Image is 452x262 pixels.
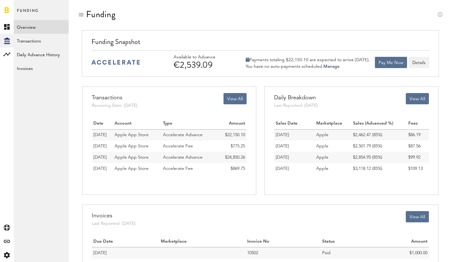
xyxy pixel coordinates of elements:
[93,166,107,171] span: [DATE]
[407,163,429,174] td: $109.13
[231,166,245,171] span: $869.75
[375,57,407,68] button: Pay Me Now
[217,129,247,141] td: $22,150.10
[113,141,161,152] td: Apple App Store
[274,93,318,102] div: Daily Breakdown
[92,93,137,102] div: Transactions
[92,211,135,220] div: Invoices
[92,236,160,247] th: Due Date
[92,118,113,129] th: Date
[217,141,247,152] td: $775.25
[406,93,429,104] button: View All
[92,129,113,141] td: 16.09.25
[406,211,429,222] button: View All
[92,102,137,109] div: Receiving Date: [DATE]
[217,163,247,174] td: $869.75
[274,129,315,141] td: [DATE]
[163,133,203,137] span: Accelerate Advance
[14,20,69,34] a: Overview
[225,155,245,160] span: $24,850.26
[159,236,245,247] th: Marketplace
[323,64,340,69] a: Manage
[409,57,429,68] button: Details
[315,118,351,129] th: Marketplace
[115,133,149,137] span: Apple App Store
[92,247,160,259] td: 04.09.25
[351,118,407,129] th: Sales (Advanced %)
[14,34,69,47] a: Transactions
[321,247,367,259] td: Paid
[92,152,113,163] td: 09.09.25
[115,166,149,171] span: Apple App Store
[113,129,161,141] td: Apple App Store
[351,163,407,174] td: $3,118.12 (85%)
[91,60,140,65] img: accelerate-medium-blue-logo.svg
[315,152,351,163] td: Apple
[225,133,245,137] span: $22,150.10
[113,118,161,129] th: Account
[274,163,315,174] td: [DATE]
[92,163,113,174] td: 09.09.25
[163,144,193,148] span: Accelerate Fee
[14,61,69,75] a: Invoices
[321,236,367,247] th: Status
[367,247,429,259] td: $1,000.00
[93,144,107,148] span: [DATE]
[14,47,69,61] a: Daily Advance History
[93,133,107,137] span: [DATE]
[315,163,351,174] td: Apple
[407,129,429,141] td: $86.19
[351,129,407,141] td: $2,462.47 (85%)
[407,141,429,152] td: $87.56
[274,152,315,163] td: [DATE]
[115,144,149,148] span: Apple App Store
[163,166,193,171] span: Accelerate Fee
[92,141,113,152] td: 16.09.25
[407,118,429,129] th: Fees
[113,163,161,174] td: Apple App Store
[174,55,233,60] div: Available to Advance
[274,102,318,109] div: Last Reported: [DATE]
[92,220,135,227] div: Last Reported: [DATE]
[17,7,39,20] span: Funding
[161,163,217,174] td: Accelerate Fee
[315,141,351,152] td: Apple
[247,251,258,255] span: 10502
[231,144,245,148] span: $775.25
[315,129,351,141] td: Apple
[322,251,331,255] span: Paid
[93,251,107,255] span: [DATE]
[246,247,321,259] td: 10502
[86,9,116,19] div: Funding
[93,155,107,160] span: [DATE]
[367,236,429,247] th: Amount
[161,141,217,152] td: Accelerate Fee
[91,37,430,50] div: Funding Snapshot
[161,152,217,163] td: Accelerate Advance
[246,236,321,247] th: Invoice No
[113,152,161,163] td: Apple App Store
[274,118,315,129] th: Sales Date
[161,118,217,129] th: Type
[274,141,315,152] td: [DATE]
[174,60,233,70] div: €2,539.09
[407,152,429,163] td: $99.92
[351,152,407,163] td: $2,854.95 (85%)
[224,93,247,104] button: View All
[163,155,203,160] span: Accelerate Advance
[351,141,407,152] td: $2,501.79 (85%)
[217,118,247,129] th: Amount
[161,129,217,141] td: Accelerate Advance
[246,64,370,69] div: You have no auto-payments scheduled.
[115,155,149,160] span: Apple App Store
[217,152,247,163] td: $24,850.26
[246,57,370,63] div: Payments totaling $22,150.10 are expected to arrive [DATE].
[403,243,446,259] iframe: Öffnet ein Widget, in dem Sie weitere Informationen finden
